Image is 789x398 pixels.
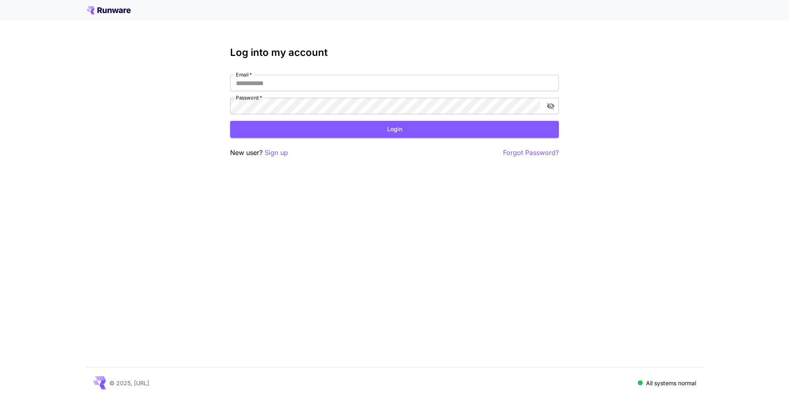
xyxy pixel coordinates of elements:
p: © 2025, [URL] [109,379,149,387]
button: Sign up [265,148,288,158]
h3: Log into my account [230,47,559,58]
button: toggle password visibility [543,99,558,113]
label: Password [236,94,262,101]
p: New user? [230,148,288,158]
button: Forgot Password? [503,148,559,158]
button: Login [230,121,559,138]
label: Email [236,71,252,78]
p: All systems normal [646,379,696,387]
